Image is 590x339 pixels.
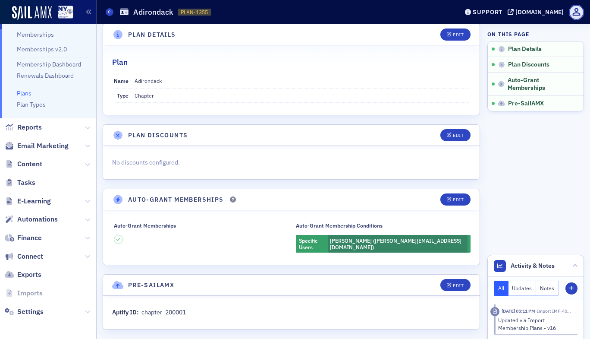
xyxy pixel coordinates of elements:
[5,123,42,132] a: Reports
[473,8,502,16] div: Support
[453,133,464,138] div: Edit
[141,308,186,317] div: chapter_200001
[133,7,173,17] h1: Adirondack
[17,123,42,132] span: Reports
[17,101,46,108] a: Plan Types
[508,100,544,108] span: Pre-SailAMX
[535,308,572,314] span: Import IMP-4059
[17,270,41,279] span: Exports
[112,158,471,167] p: No discounts configured.
[498,316,572,332] div: Updated via Import Membership Plans - v16
[453,283,464,288] div: Edit
[52,6,73,20] a: View Homepage
[112,308,138,317] div: Aptify ID:
[128,281,174,290] h4: Pre-SailAMX
[58,6,73,19] img: SailAMX
[5,196,51,206] a: E-Learning
[508,9,567,15] button: [DOMAIN_NAME]
[17,31,54,38] a: Memberships
[508,61,549,69] span: Plan Discounts
[511,261,555,270] span: Activity & Notes
[569,5,584,20] span: Profile
[17,252,43,261] span: Connect
[135,74,469,88] dd: Adirondack
[5,233,42,243] a: Finance
[17,60,81,68] a: Membership Dashboard
[508,45,542,53] span: Plan Details
[128,30,176,39] h4: Plan Details
[5,178,35,187] a: Tasks
[17,45,67,53] a: Memberships v2.0
[114,77,129,84] span: Name
[5,159,42,169] a: Content
[490,307,499,316] div: Imported Activity
[5,288,43,298] a: Imports
[440,193,470,206] button: Edit
[17,307,44,317] span: Settings
[17,288,43,298] span: Imports
[453,197,464,202] div: Edit
[536,281,559,296] button: Notes
[135,89,469,102] dd: Chapter
[17,89,31,97] a: Plans
[5,141,69,151] a: Email Marketing
[114,222,176,229] div: Auto-Grant Memberships
[440,29,470,41] button: Edit
[17,72,74,79] a: Renewals Dashboard
[508,76,572,92] span: Auto-Grant Memberships
[5,270,41,279] a: Exports
[128,131,188,140] h4: Plan Discounts
[440,129,470,141] button: Edit
[487,30,584,38] h4: On this page
[515,8,564,16] div: [DOMAIN_NAME]
[12,6,52,20] img: SailAMX
[17,159,42,169] span: Content
[453,32,464,37] div: Edit
[5,307,44,317] a: Settings
[296,222,383,229] div: Auto-Grant Membership Conditions
[494,281,508,296] button: All
[181,9,208,16] span: PLAN-1355
[17,233,42,243] span: Finance
[17,141,69,151] span: Email Marketing
[17,178,35,187] span: Tasks
[17,196,51,206] span: E-Learning
[5,252,43,261] a: Connect
[117,92,129,99] span: Type
[508,281,537,296] button: Updates
[17,215,58,224] span: Automations
[112,57,128,68] h2: Plan
[128,195,224,204] h4: Auto-Grant Memberships
[440,279,470,291] button: Edit
[5,215,58,224] a: Automations
[502,308,535,314] time: 8/6/2025 05:11 PM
